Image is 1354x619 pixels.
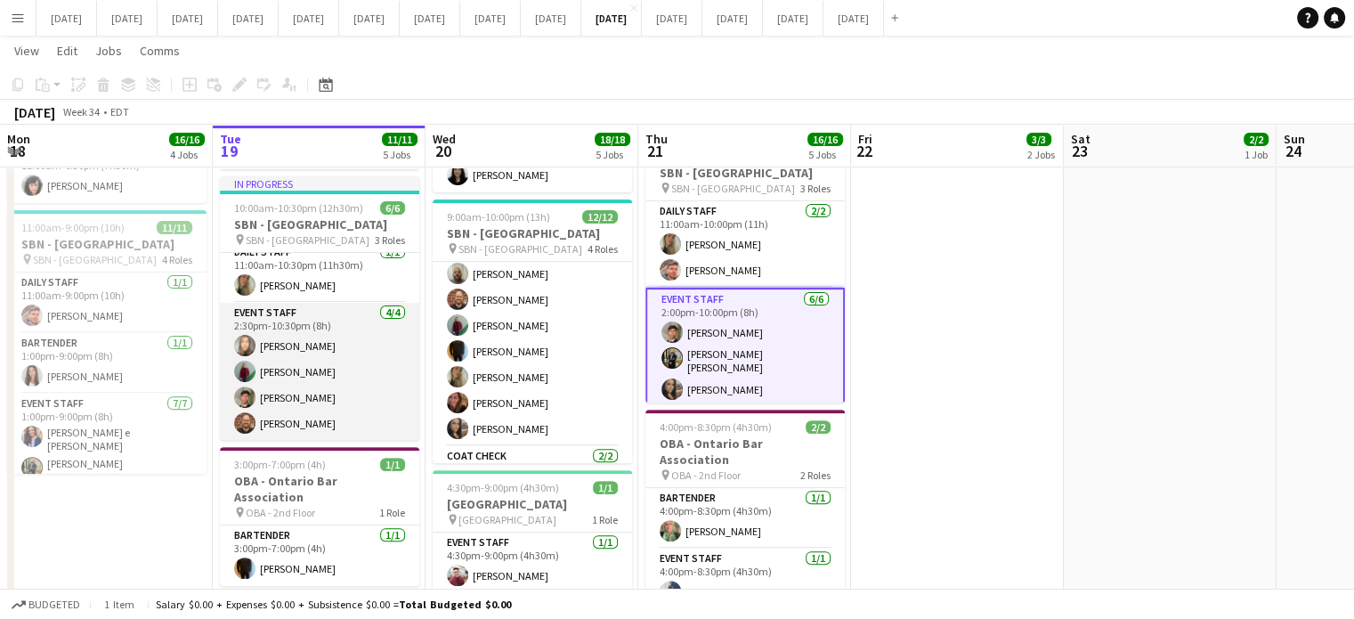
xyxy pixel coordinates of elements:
span: 21 [643,141,668,161]
button: [DATE] [581,1,642,36]
div: In progress10:00am-10:30pm (12h30m)6/6SBN - [GEOGRAPHIC_DATA] SBN - [GEOGRAPHIC_DATA]3 RolesDaily... [220,176,419,440]
div: [DATE] [14,103,55,121]
span: 1 Role [379,506,405,519]
app-card-role: Coat Check2/24:30pm-10:00pm (5h30m) [433,446,632,533]
span: 6/6 [380,201,405,215]
h3: SBN - [GEOGRAPHIC_DATA] [220,216,419,232]
app-job-card: 4:30pm-9:00pm (4h30m)1/1[GEOGRAPHIC_DATA] [GEOGRAPHIC_DATA]1 RoleEvent Staff1/14:30pm-9:00pm (4h3... [433,470,632,593]
app-card-role: Event Staff6/62:00pm-10:00pm (8h)[PERSON_NAME][PERSON_NAME] [PERSON_NAME][PERSON_NAME] [645,288,845,492]
span: Mon [7,131,30,147]
span: SBN - [GEOGRAPHIC_DATA] [671,182,795,195]
a: Edit [50,39,85,62]
button: [DATE] [97,1,158,36]
span: 9:00am-10:00pm (13h) [447,210,550,224]
app-card-role: Event Staff1/14:00pm-8:30pm (4h30m)[PERSON_NAME] [645,549,845,609]
app-job-card: 9:00am-10:00pm (13h)12/12SBN - [GEOGRAPHIC_DATA] SBN - [GEOGRAPHIC_DATA]4 RolesEvent Staff8/82:00... [433,200,632,463]
div: EDT [110,105,129,118]
app-job-card: 11:00am-9:00pm (10h)11/11SBN - [GEOGRAPHIC_DATA] SBN - [GEOGRAPHIC_DATA]4 RolesDaily Staff1/111:0... [7,210,207,474]
button: [DATE] [823,1,884,36]
div: 5 Jobs [808,148,842,161]
span: 18/18 [595,133,630,146]
span: Tue [220,131,241,147]
span: 10:00am-10:30pm (12h30m) [234,201,363,215]
span: 19 [217,141,241,161]
span: 11/11 [382,133,418,146]
span: Wed [433,131,456,147]
div: 4 Jobs [170,148,204,161]
span: 3 Roles [375,233,405,247]
h3: SBN - [GEOGRAPHIC_DATA] [7,236,207,252]
span: 3 Roles [800,182,831,195]
span: SBN - [GEOGRAPHIC_DATA] [246,233,369,247]
span: SBN - [GEOGRAPHIC_DATA] [458,242,582,256]
span: 1 item [98,598,141,611]
span: 1 Role [592,513,618,526]
app-card-role: Bartender1/11:00pm-9:00pm (8h)[PERSON_NAME] [7,333,207,394]
app-card-role: Daily Staff1/111:00am-9:00pm (10h)[PERSON_NAME] [7,273,207,333]
app-job-card: 4:00pm-8:30pm (4h30m)2/2OBA - Ontario Bar Association OBA - 2nd Floor2 RolesBartender1/14:00pm-8:... [645,410,845,609]
span: 3/3 [1026,133,1051,146]
h3: SBN - [GEOGRAPHIC_DATA] [433,225,632,241]
app-card-role: Event Staff8/82:00pm-10:00pm (8h)[PERSON_NAME][PERSON_NAME][PERSON_NAME][PERSON_NAME][PERSON_NAME... [433,205,632,446]
span: Sun [1284,131,1305,147]
span: Thu [645,131,668,147]
span: SBN - [GEOGRAPHIC_DATA] [33,253,157,266]
span: Edit [57,43,77,59]
span: Budgeted [28,599,80,611]
button: [DATE] [400,1,460,36]
span: Jobs [95,43,122,59]
div: In progress [220,176,419,191]
span: 4:00pm-8:30pm (4h30m) [660,420,772,434]
span: 2/2 [1244,133,1269,146]
app-job-card: 3:00pm-7:00pm (4h)1/1OBA - Ontario Bar Association OBA - 2nd Floor1 RoleBartender1/13:00pm-7:00pm... [220,447,419,586]
span: 2/2 [806,420,831,434]
app-card-role: Event Staff1/14:30pm-9:00pm (4h30m)[PERSON_NAME] [433,533,632,593]
span: 22 [855,141,872,161]
span: Total Budgeted $0.00 [399,598,511,611]
span: OBA - 2nd Floor [246,506,315,519]
h3: OBA - Ontario Bar Association [645,436,845,468]
button: [DATE] [763,1,823,36]
span: 16/16 [169,133,205,146]
div: 5 Jobs [383,148,417,161]
span: 4:30pm-9:00pm (4h30m) [447,481,559,494]
span: OBA - 2nd Floor [671,468,741,482]
span: 4 Roles [588,242,618,256]
button: [DATE] [339,1,400,36]
app-card-role: Event Staff4/42:30pm-10:30pm (8h)[PERSON_NAME][PERSON_NAME][PERSON_NAME][PERSON_NAME] [220,303,419,441]
span: 2 Roles [800,468,831,482]
span: 1/1 [380,458,405,471]
div: Salary $0.00 + Expenses $0.00 + Subsistence $0.00 = [156,598,511,611]
span: 4 Roles [162,253,192,266]
div: 1 Job [1245,148,1268,161]
h3: [GEOGRAPHIC_DATA] [433,496,632,512]
button: [DATE] [218,1,279,36]
h3: OBA - Ontario Bar Association [220,473,419,505]
button: [DATE] [36,1,97,36]
button: [DATE] [460,1,521,36]
span: Comms [140,43,180,59]
app-card-role: Daily Staff2/211:00am-10:00pm (11h)[PERSON_NAME][PERSON_NAME] [645,201,845,288]
span: 23 [1068,141,1090,161]
app-card-role: Bartender1/14:00pm-8:30pm (4h30m)[PERSON_NAME] [645,488,845,549]
div: 5 Jobs [596,148,629,161]
span: Sat [1071,131,1090,147]
app-job-card: 11:00am-10:00pm (11h)10/10SBN - [GEOGRAPHIC_DATA] SBN - [GEOGRAPHIC_DATA]3 RolesDaily Staff2/211:... [645,139,845,403]
span: Week 34 [59,105,103,118]
span: View [14,43,39,59]
span: 24 [1281,141,1305,161]
span: 20 [430,141,456,161]
span: Fri [858,131,872,147]
div: 2 Jobs [1027,148,1055,161]
button: [DATE] [702,1,763,36]
span: 16/16 [807,133,843,146]
span: 12/12 [582,210,618,224]
span: 11:00am-9:00pm (10h) [21,221,125,234]
app-card-role: Bartender1/13:00pm-7:00pm (4h)[PERSON_NAME] [220,525,419,586]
